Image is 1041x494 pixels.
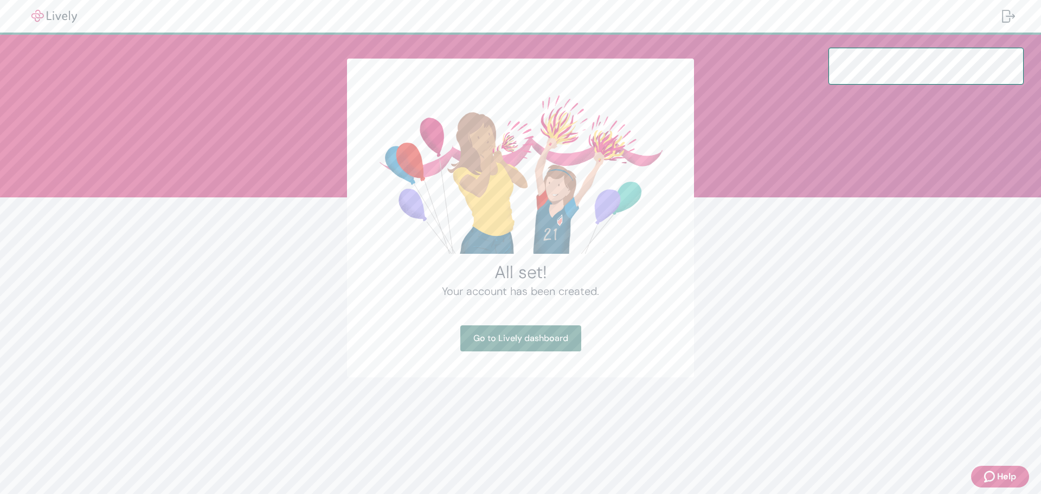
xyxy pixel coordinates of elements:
[24,10,85,23] img: Lively
[460,325,581,351] a: Go to Lively dashboard
[373,283,668,299] h4: Your account has been created.
[373,261,668,283] h2: All set!
[984,470,997,483] svg: Zendesk support icon
[997,470,1016,483] span: Help
[993,3,1024,29] button: Log out
[971,466,1029,487] button: Zendesk support iconHelp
